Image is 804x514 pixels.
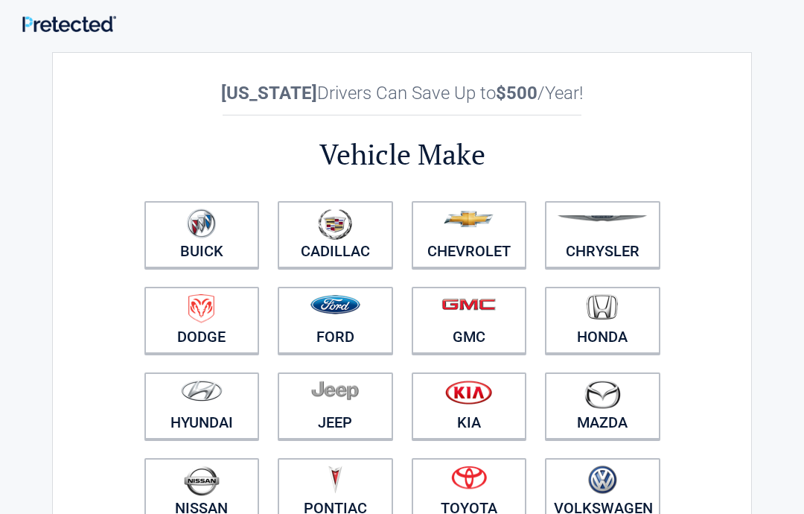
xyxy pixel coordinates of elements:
[588,466,617,495] img: volkswagen
[311,380,359,401] img: jeep
[441,298,496,311] img: gmc
[184,466,220,496] img: nissan
[278,287,393,354] a: Ford
[412,201,527,268] a: Chevrolet
[451,466,487,489] img: toyota
[188,294,214,323] img: dodge
[412,372,527,440] a: Kia
[22,16,116,33] img: Main Logo
[328,466,342,494] img: pontiac
[545,287,660,354] a: Honda
[412,287,527,354] a: GMC
[278,201,393,268] a: Cadillac
[310,295,360,314] img: ford
[221,83,317,104] b: [US_STATE]
[318,209,352,240] img: cadillac
[181,380,223,402] img: hyundai
[545,201,660,268] a: Chrysler
[445,380,492,404] img: kia
[187,209,216,238] img: buick
[135,136,669,174] h2: Vehicle Make
[444,211,494,227] img: chevrolet
[557,215,648,222] img: chrysler
[144,372,260,440] a: Hyundai
[496,83,537,104] b: $500
[135,83,669,104] h2: Drivers Can Save Up to /Year
[144,201,260,268] a: Buick
[545,372,660,440] a: Mazda
[278,372,393,440] a: Jeep
[587,294,618,320] img: honda
[144,287,260,354] a: Dodge
[584,380,621,409] img: mazda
